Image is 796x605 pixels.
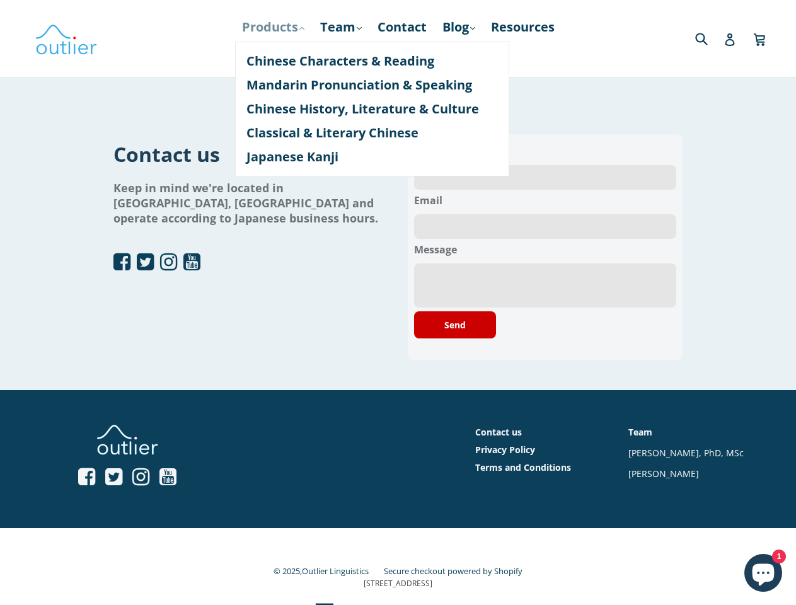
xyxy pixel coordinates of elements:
[485,16,561,38] a: Resources
[475,426,522,438] a: Contact us
[414,141,677,162] label: Name
[628,447,744,459] a: [PERSON_NAME], PhD, MSc
[246,49,498,73] a: Chinese Characters & Reading
[78,467,95,488] a: Open Facebook profile
[183,252,200,273] a: Open YouTube profile
[246,121,498,145] a: Classical & Literary Chinese
[436,16,482,38] a: Blog
[55,578,742,589] p: [STREET_ADDRESS]
[628,468,699,480] a: [PERSON_NAME]
[274,565,381,577] small: © 2025,
[236,16,311,38] a: Products
[692,25,727,51] input: Search
[414,239,677,260] label: Message
[414,311,496,338] button: Send
[113,252,130,273] a: Open Facebook profile
[628,426,652,438] a: Team
[105,467,122,488] a: Open Twitter profile
[246,97,498,121] a: Chinese History, Literature & Culture
[159,467,176,488] a: Open YouTube profile
[113,141,389,168] h1: Contact us
[314,16,368,38] a: Team
[113,180,389,226] h1: Keep in mind we're located in [GEOGRAPHIC_DATA], [GEOGRAPHIC_DATA] and operate according to Japan...
[352,38,444,61] a: Course Login
[246,145,498,169] a: Japanese Kanji
[475,461,571,473] a: Terms and Conditions
[132,467,149,488] a: Open Instagram profile
[741,554,786,595] inbox-online-store-chat: Shopify online store chat
[475,444,535,456] a: Privacy Policy
[246,73,498,97] a: Mandarin Pronunciation & Speaking
[137,252,154,273] a: Open Twitter profile
[35,20,98,57] img: Outlier Linguistics
[371,16,433,38] a: Contact
[414,190,677,211] label: Email
[160,252,177,273] a: Open Instagram profile
[302,565,369,577] a: Outlier Linguistics
[384,565,522,577] a: Secure checkout powered by Shopify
